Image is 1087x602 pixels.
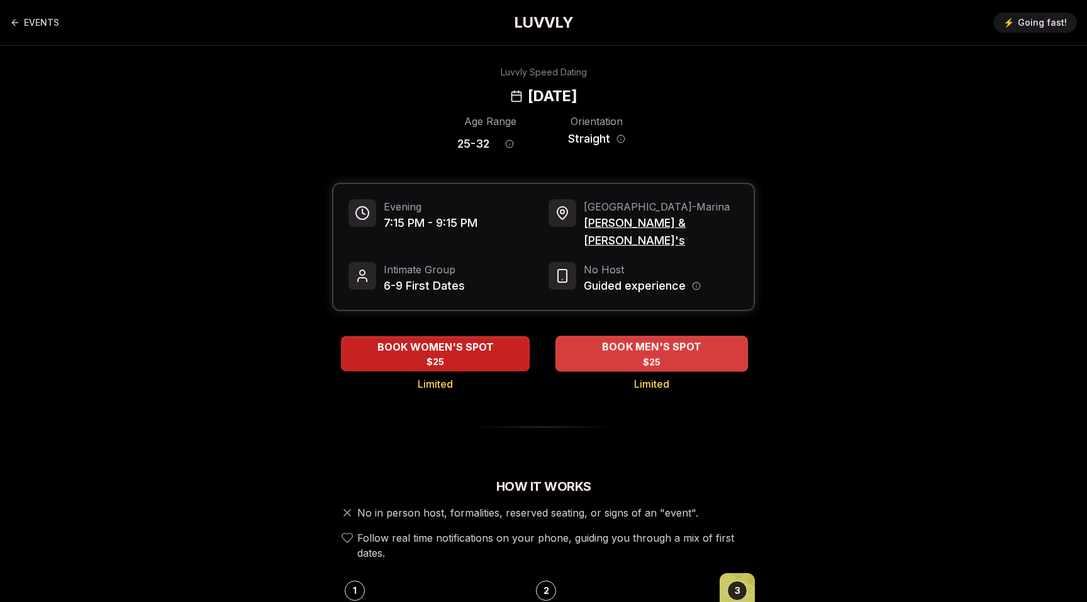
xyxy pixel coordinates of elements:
[384,262,465,277] span: Intimate Group
[357,505,698,520] span: No in person host, formalities, reserved seating, or signs of an "event".
[457,135,489,153] span: 25 - 32
[514,13,573,33] a: LUVVLY
[341,336,530,371] button: BOOK WOMEN'S SPOT - Limited
[332,478,755,495] h2: How It Works
[584,214,739,249] span: [PERSON_NAME] & [PERSON_NAME]'s
[536,581,556,601] div: 2
[555,336,748,371] button: BOOK MEN'S SPOT - Limited
[1003,16,1014,29] span: ⚡️
[501,66,587,79] div: Luvvly Speed Dating
[643,356,661,368] span: $25
[584,277,686,295] span: Guided experience
[418,376,453,391] span: Limited
[692,282,701,290] button: Host information
[584,262,701,277] span: No Host
[384,199,477,214] span: Evening
[584,199,739,214] span: [GEOGRAPHIC_DATA] - Marina
[357,530,750,561] span: Follow real time notifications on your phone, guiding you through a mix of first dates.
[384,214,477,232] span: 7:15 PM - 9:15 PM
[564,114,630,129] div: Orientation
[457,114,523,129] div: Age Range
[10,10,59,35] a: Back to events
[599,339,704,354] span: BOOK MEN'S SPOT
[1018,16,1067,29] span: Going fast!
[568,130,610,148] span: Straight
[528,86,577,106] h2: [DATE]
[384,277,465,295] span: 6-9 First Dates
[616,134,625,143] button: Orientation information
[345,581,365,601] div: 1
[375,339,496,354] span: BOOK WOMEN'S SPOT
[727,581,747,601] div: 3
[496,130,523,158] button: Age range information
[426,356,444,368] span: $25
[634,376,669,391] span: Limited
